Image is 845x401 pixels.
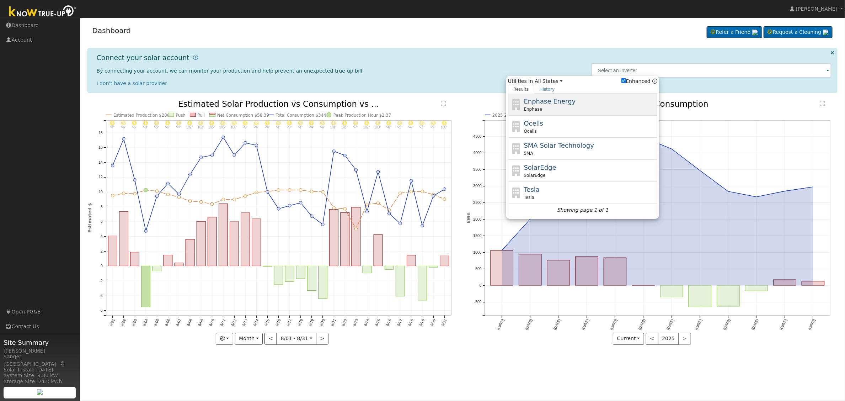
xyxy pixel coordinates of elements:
[97,80,167,86] a: I don't have a solar provider
[330,319,337,327] text: 8/21
[535,78,562,85] a: All States
[101,249,103,253] text: 2
[175,319,182,327] text: 8/07
[661,286,683,297] rect: onclick=""
[231,319,237,327] text: 8/12
[409,121,414,126] i: 8/28 - Clear
[197,222,205,266] rect: onclick=""
[177,193,180,196] circle: onclick=""
[553,319,561,331] text: [DATE]
[277,207,280,210] circle: onclick=""
[364,121,369,126] i: 8/24 - Clear
[143,121,148,126] i: 8/04 - MostlyClear
[396,266,405,296] rect: onclick=""
[219,126,227,129] p: 103°
[133,192,136,195] circle: onclick=""
[524,150,533,157] span: SMA
[524,142,594,149] span: SMA Solar Technology
[119,126,128,129] p: 96°
[264,333,277,345] button: <
[244,142,247,144] circle: onclick=""
[779,319,788,331] text: [DATE]
[621,78,626,83] input: Enhanced
[396,126,405,129] p: 95°
[353,121,358,126] i: 8/23 - Clear
[341,213,349,266] rect: onclick=""
[388,209,391,212] circle: onclick=""
[421,190,424,193] circle: onclick=""
[264,319,271,327] text: 8/15
[235,333,263,345] button: Month
[699,169,701,172] circle: onclick=""
[473,250,481,254] text: 1000
[155,190,158,193] circle: onclick=""
[429,126,438,129] p: 97°
[197,319,204,327] text: 8/09
[320,121,325,126] i: 8/20 - Clear
[130,126,139,129] p: 96°
[319,126,327,129] p: 96°
[355,169,358,172] circle: onclick=""
[241,213,250,267] rect: onclick=""
[233,154,236,157] circle: onclick=""
[331,121,336,126] i: 8/21 - MostlyClear
[363,319,370,327] text: 8/24
[263,126,272,129] p: 94°
[188,173,191,176] circle: onclick=""
[432,193,435,196] circle: onclick=""
[98,160,103,164] text: 14
[508,78,657,85] span: Utilities in
[727,190,730,193] circle: onclick=""
[199,156,202,159] circle: onclick=""
[823,30,829,35] img: retrieve
[255,144,258,147] circle: onclick=""
[377,202,380,205] circle: onclick=""
[97,54,189,62] h1: Connect your solar account
[230,126,239,129] p: 100°
[524,106,542,112] span: Enphase
[153,266,161,271] rect: onclick=""
[407,126,416,129] p: 94°
[534,85,560,94] a: History
[208,319,215,327] text: 8/10
[386,319,392,327] text: 8/26
[285,266,294,282] rect: onclick=""
[166,193,169,196] circle: onclick=""
[133,179,136,181] circle: onclick=""
[274,266,283,285] rect: onclick=""
[98,131,103,135] text: 18
[277,333,316,345] button: 8/01 - 8/31
[309,121,314,126] i: 8/19 - Clear
[92,26,131,35] a: Dashboard
[164,126,172,129] p: 96°
[333,113,391,118] text: Peak Production Hour $2.37
[524,120,544,127] span: Qcells
[421,225,424,227] circle: onclick=""
[442,121,447,126] i: 8/31 - Clear
[297,319,304,327] text: 8/18
[132,121,137,126] i: 8/03 - Clear
[286,319,293,327] text: 8/17
[178,99,379,109] text: Estimated Solar Production vs Consumption vs ...
[208,126,216,129] p: 103°
[142,319,149,327] text: 8/04
[374,126,383,129] p: 100°
[155,195,158,198] circle: onclick=""
[408,319,415,327] text: 8/28
[432,195,435,197] circle: onclick=""
[352,126,360,129] p: 97°
[4,372,76,379] div: System Size: 9.80 kW
[375,319,381,327] text: 8/25
[186,239,194,266] rect: onclick=""
[621,78,658,85] span: Show enhanced providers
[475,267,482,271] text: 500
[307,126,316,129] p: 94°
[723,319,731,331] text: [DATE]
[87,203,92,233] text: Estimated $
[101,235,103,239] text: 4
[119,212,128,266] rect: onclick=""
[120,319,127,327] text: 8/02
[199,201,202,204] circle: onclick=""
[98,190,103,194] text: 10
[784,190,786,193] circle: onclick=""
